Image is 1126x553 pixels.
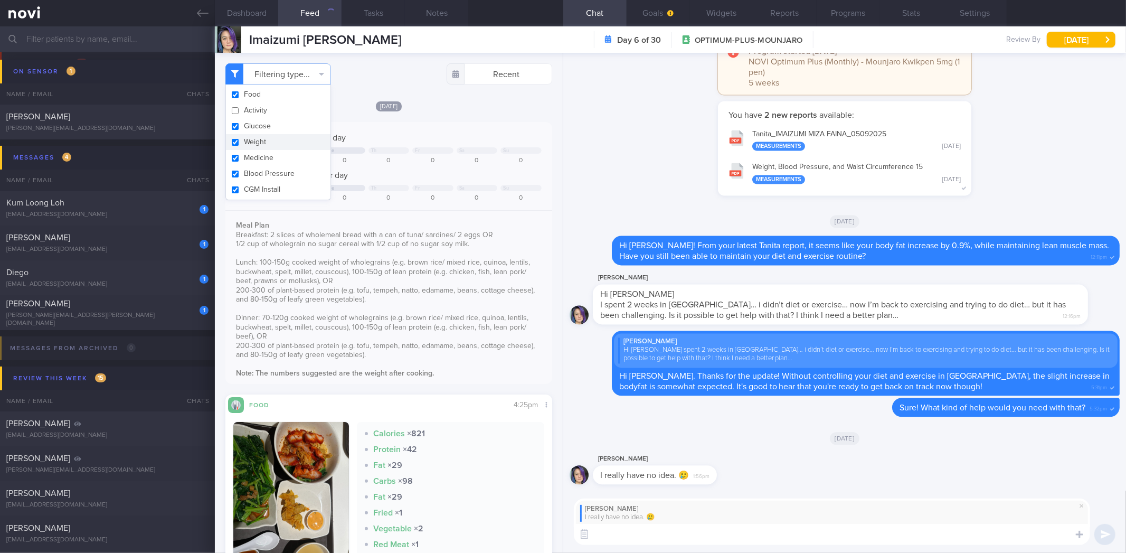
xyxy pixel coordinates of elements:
button: Weight, Blood Pressure, and Waist Circumference 15 Measurements [DATE] [723,156,966,189]
div: Fr [415,185,420,191]
span: 200-300 of plant-based protein (e.g. tofu, tempeh, natto, edamame, beans, cottage cheese), and 80... [236,287,535,304]
div: 1 [200,205,209,214]
span: [PERSON_NAME] [6,489,70,498]
strong: Calories [373,429,405,438]
div: Review this week [11,371,109,386]
strong: × 29 [387,493,402,501]
span: Sure! What kind of help would you need with that? [900,404,1085,412]
span: 5:31pm [1091,381,1107,391]
div: Su [503,185,509,191]
div: 0 [368,157,409,165]
div: [PERSON_NAME][EMAIL_ADDRESS][PERSON_NAME][DOMAIN_NAME] [6,312,209,327]
span: Breakfast: 2 slices of wholemeal bread with a can of tuna/ sardines/ 2 eggs OR [236,231,493,239]
strong: × 42 [403,445,417,454]
div: 0 [324,157,365,165]
div: [PERSON_NAME] [580,505,1084,513]
span: Imaizumi [PERSON_NAME] [249,34,401,46]
span: 4:25pm [514,401,538,409]
div: 0 [457,157,497,165]
button: Blood Pressure [226,166,330,182]
span: [PERSON_NAME] [6,524,70,532]
div: Fr [415,148,420,154]
strong: Fat [373,461,385,470]
div: [EMAIL_ADDRESS][DOMAIN_NAME] [6,211,209,219]
span: [DATE] [830,215,860,228]
strong: × 1 [411,540,419,549]
div: [EMAIL_ADDRESS][DOMAIN_NAME] [6,432,209,439]
div: 1 [200,306,209,315]
button: Medicine [226,150,330,166]
div: [PERSON_NAME] [618,338,1113,346]
div: [EMAIL_ADDRESS][DOMAIN_NAME] [6,246,209,254]
div: Th [371,185,377,191]
span: 12:16pm [1063,310,1081,320]
strong: Meal Plan [236,222,269,229]
span: 1:56pm [693,470,709,480]
span: [PERSON_NAME] [6,299,70,308]
div: Tanita_ IMAIZUMI MIZA FAINA_ 05092025 [752,130,961,151]
strong: Note: The numbers suggested are the weight after cooking. [236,370,434,377]
span: 5 weeks [749,79,779,87]
strong: Protein [373,445,401,454]
div: Messages from Archived [7,341,138,355]
strong: Fried [373,509,393,517]
div: Food [244,400,286,409]
button: Glucose [226,118,330,134]
button: Food [226,87,330,102]
span: 12:11pm [1091,251,1107,261]
button: Weight [226,134,330,150]
div: [EMAIL_ADDRESS][DOMAIN_NAME] [6,536,209,544]
div: Measurements [752,175,805,184]
div: 0 [368,194,409,202]
strong: × 1 [395,509,402,517]
div: [EMAIL_ADDRESS][DOMAIN_NAME] [6,501,209,509]
span: NOVI Optimum Plus (Monthly) - Mounjaro Kwikpen 5mg (1 pen) [749,58,960,77]
span: Dinner: 70-120g cooked weight of wholegrains (e.g. brown rice/ mixed rice, quinoa, lentils, buckw... [236,314,528,340]
span: [DATE] [830,432,860,445]
div: Chats [173,170,215,191]
span: [PERSON_NAME] [6,233,70,242]
div: On sensor [11,64,78,79]
span: [DATE] [376,101,402,111]
span: Hi [PERSON_NAME]! From your latest Tanita report, it seems like your body fat increase by 0.9%, w... [619,241,1110,260]
span: [PERSON_NAME] [6,113,70,121]
strong: Fat [373,493,385,501]
button: Filtering type... [225,63,331,85]
div: I really have no idea. 🥲 [580,513,1084,522]
div: [PERSON_NAME] [593,453,749,465]
div: [PERSON_NAME][EMAIL_ADDRESS][DOMAIN_NAME] [6,466,209,474]
button: [DATE] [1047,32,1115,48]
span: Hi [PERSON_NAME]. Thanks for the update! Without controlling your diet and exercise in [GEOGRAPHI... [619,372,1110,391]
button: Activity [226,102,330,118]
span: 4 [62,153,71,162]
strong: Carbs [373,477,396,485]
p: You have available: [728,110,961,120]
div: 0 [412,157,453,165]
div: [DATE] [942,143,961,151]
strong: × 821 [407,429,425,438]
div: [PERSON_NAME][EMAIL_ADDRESS][DOMAIN_NAME] [6,125,209,133]
strong: 2 new reports [762,111,819,119]
strong: × 29 [387,461,402,470]
span: Diego [6,268,29,277]
div: Th [371,148,377,154]
strong: Program started [DATE] [749,47,837,55]
span: 5:32pm [1090,402,1107,413]
div: Chats [173,390,215,411]
div: [DATE] [942,176,961,184]
div: [PERSON_NAME] [593,271,1120,284]
span: Review By [1006,35,1040,45]
div: Messages [11,151,74,165]
span: Lunch: 100-150g cooked weight of wholegrains (e.g. brown rice/ mixed rice, quinoa, lentils, buckw... [236,259,530,285]
div: Measurements [752,142,805,151]
span: OPTIMUM-PLUS-MOUNJARO [695,35,802,46]
div: Sa [459,148,465,154]
div: 0 [500,194,541,202]
strong: × 98 [398,477,413,485]
div: 0 [412,194,453,202]
div: 1 [200,275,209,284]
strong: × 2 [414,524,423,533]
span: 15 [95,373,106,382]
div: Su [503,148,509,154]
strong: Red Meat [373,540,409,549]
